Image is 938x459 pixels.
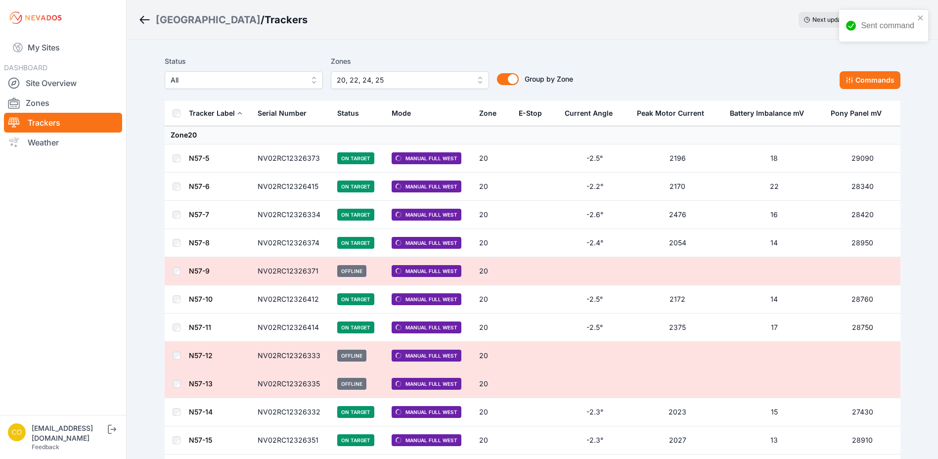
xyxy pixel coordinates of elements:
span: Manual Full West [392,350,461,362]
td: 2172 [631,285,724,314]
div: Mode [392,108,411,118]
span: All [171,74,303,86]
a: N57-11 [189,323,211,331]
span: Manual Full West [392,321,461,333]
td: -2.5° [559,285,631,314]
span: Group by Zone [525,75,573,83]
td: -2.5° [559,314,631,342]
span: Manual Full West [392,181,461,192]
button: E-Stop [519,101,550,125]
td: 2196 [631,144,724,173]
td: 20 [473,342,513,370]
a: [GEOGRAPHIC_DATA] [156,13,261,27]
td: 20 [473,173,513,201]
span: Manual Full West [392,209,461,221]
button: All [165,71,323,89]
td: 29090 [825,144,900,173]
td: NV02RC12326412 [252,285,331,314]
div: Peak Motor Current [637,108,704,118]
a: Feedback [32,443,59,451]
td: NV02RC12326374 [252,229,331,257]
td: 17 [724,314,824,342]
td: -2.5° [559,144,631,173]
td: 13 [724,426,824,455]
span: On Target [337,237,374,249]
a: Weather [4,133,122,152]
td: 28750 [825,314,900,342]
a: N57-13 [189,379,213,388]
td: 20 [473,398,513,426]
td: 27430 [825,398,900,426]
td: NV02RC12326334 [252,201,331,229]
button: Peak Motor Current [637,101,712,125]
div: Status [337,108,359,118]
span: On Target [337,181,374,192]
span: Manual Full West [392,378,461,390]
div: Tracker Label [189,108,235,118]
button: Serial Number [258,101,314,125]
td: NV02RC12326414 [252,314,331,342]
label: Status [165,55,323,67]
td: -2.3° [559,426,631,455]
span: Manual Full West [392,406,461,418]
img: Nevados [8,10,63,26]
button: Commands [840,71,900,89]
div: Sent command [861,20,914,32]
td: 22 [724,173,824,201]
a: Zones [4,93,122,113]
span: Manual Full West [392,237,461,249]
td: 28340 [825,173,900,201]
td: 28950 [825,229,900,257]
td: Zone 20 [165,126,900,144]
a: Trackers [4,113,122,133]
td: 2375 [631,314,724,342]
a: My Sites [4,36,122,59]
button: Current Angle [565,101,621,125]
a: N57-7 [189,210,209,219]
img: controlroomoperator@invenergy.com [8,423,26,441]
div: Current Angle [565,108,613,118]
span: Manual Full West [392,265,461,277]
button: Mode [392,101,419,125]
td: 2023 [631,398,724,426]
span: Manual Full West [392,434,461,446]
nav: Breadcrumb [138,7,308,33]
td: 20 [473,257,513,285]
a: N57-5 [189,154,209,162]
button: 20, 22, 24, 25 [331,71,489,89]
td: 2476 [631,201,724,229]
a: N57-12 [189,351,213,360]
span: On Target [337,406,374,418]
div: Pony Panel mV [831,108,882,118]
span: On Target [337,434,374,446]
td: NV02RC12326351 [252,426,331,455]
span: Offline [337,265,366,277]
td: 20 [473,144,513,173]
td: 28420 [825,201,900,229]
span: On Target [337,293,374,305]
span: Manual Full West [392,152,461,164]
td: 14 [724,229,824,257]
td: 2170 [631,173,724,201]
button: Zone [479,101,504,125]
span: / [261,13,265,27]
div: Serial Number [258,108,307,118]
a: N57-15 [189,436,212,444]
td: 14 [724,285,824,314]
button: Status [337,101,367,125]
td: 20 [473,370,513,398]
a: N57-14 [189,408,213,416]
td: NV02RC12326371 [252,257,331,285]
a: N57-10 [189,295,213,303]
span: On Target [337,152,374,164]
td: 15 [724,398,824,426]
div: E-Stop [519,108,542,118]
td: 20 [473,285,513,314]
h3: Trackers [265,13,308,27]
button: Battery Imbalance mV [730,101,812,125]
div: Battery Imbalance mV [730,108,804,118]
td: 20 [473,314,513,342]
span: Offline [337,350,366,362]
td: -2.2° [559,173,631,201]
td: 2054 [631,229,724,257]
